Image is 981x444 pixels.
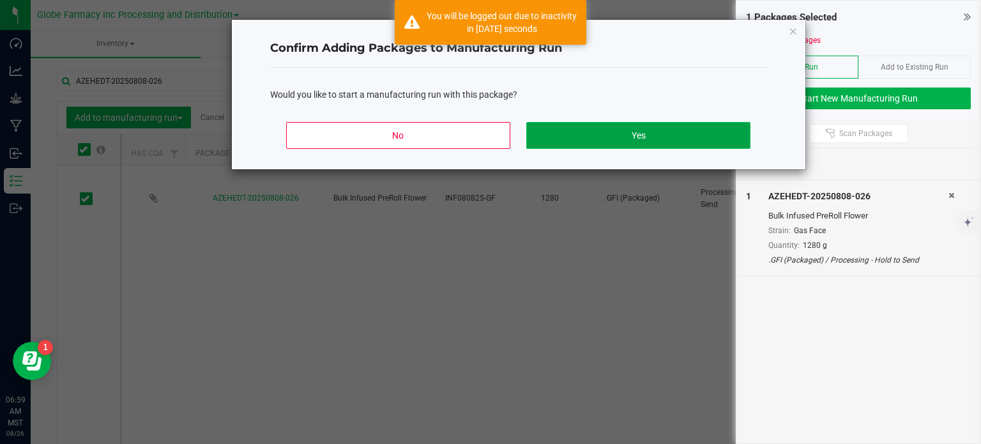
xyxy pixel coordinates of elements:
[270,88,767,102] div: Would you like to start a manufacturing run with this package?
[13,342,51,380] iframe: Resource center
[38,340,53,355] iframe: Resource center unread badge
[427,10,577,35] div: You will be logged out due to inactivity in 1525 seconds
[526,122,750,149] button: Yes
[789,23,798,38] button: Close
[270,40,767,57] h4: Confirm Adding Packages to Manufacturing Run
[286,122,510,149] button: No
